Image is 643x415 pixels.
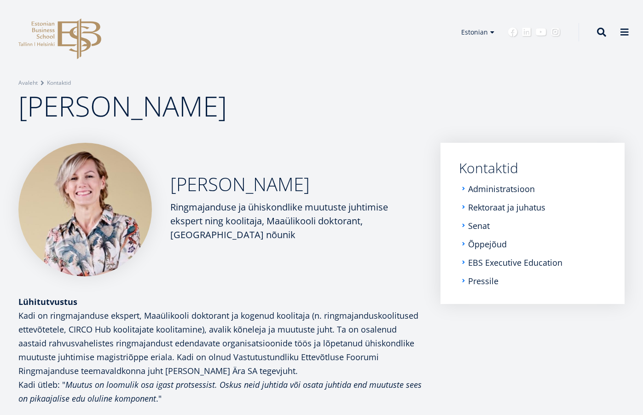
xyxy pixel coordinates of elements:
div: Lühitutvustus [18,295,422,309]
a: Linkedin [522,28,531,37]
a: Pressile [468,276,498,286]
a: Kontaktid [459,161,606,175]
a: EBS Executive Education [468,258,562,267]
img: Kadi Kenk, koolitaja EBSi ESG juhtimise arenguprogrammis [18,143,152,276]
span: [PERSON_NAME] [18,87,227,125]
em: Muutus on loomulik osa igast protsessist. Oskus neid juhtida või osata juhtida end muutuste sees ... [18,379,422,404]
a: Avaleht [18,78,38,88]
h2: [PERSON_NAME] [170,173,422,196]
a: Kontaktid [47,78,71,88]
a: Facebook [508,28,517,37]
div: Ringmajanduse ja ühiskondlike muutuste juhtimise ekspert ning koolitaja, Maaülikooli doktorant, [... [170,200,422,242]
a: Senat [468,221,490,230]
a: Instagram [551,28,560,37]
a: Rektoraat ja juhatus [468,203,545,212]
p: Kadi on ringmajanduse ekspert, Maaülikooli doktorant ja kogenud koolitaja (n. ringmajanduskoolitu... [18,309,422,378]
a: Youtube [536,28,546,37]
a: Administratsioon [468,184,535,193]
a: Õppejõud [468,240,507,249]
